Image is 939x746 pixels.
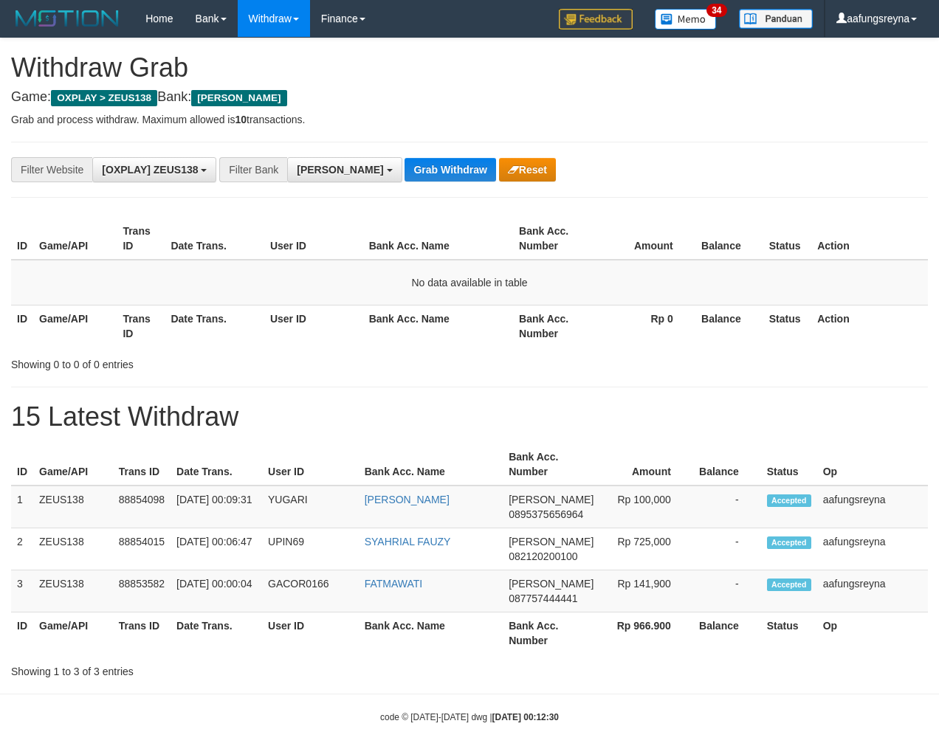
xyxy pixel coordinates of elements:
[599,570,693,612] td: Rp 141,900
[235,114,247,125] strong: 10
[11,658,380,679] div: Showing 1 to 3 of 3 entries
[693,570,761,612] td: -
[509,494,594,505] span: [PERSON_NAME]
[817,486,928,528] td: aafungsreyna
[767,536,811,549] span: Accepted
[767,494,811,507] span: Accepted
[405,158,495,182] button: Grab Withdraw
[264,305,363,347] th: User ID
[817,570,928,612] td: aafungsreyna
[655,9,717,30] img: Button%20Memo.svg
[11,90,928,105] h4: Game: Bank:
[763,218,811,260] th: Status
[165,305,264,347] th: Date Trans.
[693,486,761,528] td: -
[33,612,113,655] th: Game/API
[33,218,117,260] th: Game/API
[693,528,761,570] td: -
[509,536,594,548] span: [PERSON_NAME]
[503,443,599,486] th: Bank Acc. Number
[817,443,928,486] th: Op
[596,218,695,260] th: Amount
[297,164,383,176] span: [PERSON_NAME]
[761,612,817,655] th: Status
[767,579,811,591] span: Accepted
[262,570,359,612] td: GACOR0166
[761,443,817,486] th: Status
[509,578,594,590] span: [PERSON_NAME]
[264,218,363,260] th: User ID
[763,305,811,347] th: Status
[102,164,198,176] span: [OXPLAY] ZEUS138
[499,158,556,182] button: Reset
[171,443,262,486] th: Date Trans.
[11,528,33,570] td: 2
[695,218,763,260] th: Balance
[11,218,33,260] th: ID
[363,218,513,260] th: Bank Acc. Name
[380,712,559,722] small: code © [DATE]-[DATE] dwg |
[513,305,596,347] th: Bank Acc. Number
[113,570,171,612] td: 88853582
[33,443,113,486] th: Game/API
[11,570,33,612] td: 3
[113,612,171,655] th: Trans ID
[509,593,577,604] span: Copy 087757444441 to clipboard
[363,305,513,347] th: Bank Acc. Name
[11,351,380,372] div: Showing 0 to 0 of 0 entries
[92,157,216,182] button: [OXPLAY] ZEUS138
[599,443,693,486] th: Amount
[33,570,113,612] td: ZEUS138
[811,218,928,260] th: Action
[492,712,559,722] strong: [DATE] 00:12:30
[171,612,262,655] th: Date Trans.
[11,53,928,83] h1: Withdraw Grab
[559,9,633,30] img: Feedback.jpg
[113,486,171,528] td: 88854098
[509,550,577,562] span: Copy 082120200100 to clipboard
[706,4,726,17] span: 34
[11,443,33,486] th: ID
[117,218,165,260] th: Trans ID
[11,612,33,655] th: ID
[11,486,33,528] td: 1
[113,528,171,570] td: 88854015
[817,612,928,655] th: Op
[11,260,928,305] td: No data available in table
[513,218,596,260] th: Bank Acc. Number
[11,157,92,182] div: Filter Website
[365,494,450,505] a: [PERSON_NAME]
[359,612,503,655] th: Bank Acc. Name
[33,305,117,347] th: Game/API
[509,508,583,520] span: Copy 0895375656964 to clipboard
[33,486,113,528] td: ZEUS138
[33,528,113,570] td: ZEUS138
[191,90,286,106] span: [PERSON_NAME]
[165,218,264,260] th: Date Trans.
[171,570,262,612] td: [DATE] 00:00:04
[262,612,359,655] th: User ID
[599,486,693,528] td: Rp 100,000
[599,528,693,570] td: Rp 725,000
[693,612,761,655] th: Balance
[811,305,928,347] th: Action
[117,305,165,347] th: Trans ID
[219,157,287,182] div: Filter Bank
[113,443,171,486] th: Trans ID
[11,7,123,30] img: MOTION_logo.png
[262,528,359,570] td: UPIN69
[359,443,503,486] th: Bank Acc. Name
[171,528,262,570] td: [DATE] 00:06:47
[262,486,359,528] td: YUGARI
[287,157,402,182] button: [PERSON_NAME]
[739,9,813,29] img: panduan.png
[817,528,928,570] td: aafungsreyna
[365,578,423,590] a: FATMAWATI
[262,443,359,486] th: User ID
[51,90,157,106] span: OXPLAY > ZEUS138
[11,402,928,432] h1: 15 Latest Withdraw
[596,305,695,347] th: Rp 0
[365,536,451,548] a: SYAHRIAL FAUZY
[503,612,599,655] th: Bank Acc. Number
[599,612,693,655] th: Rp 966.900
